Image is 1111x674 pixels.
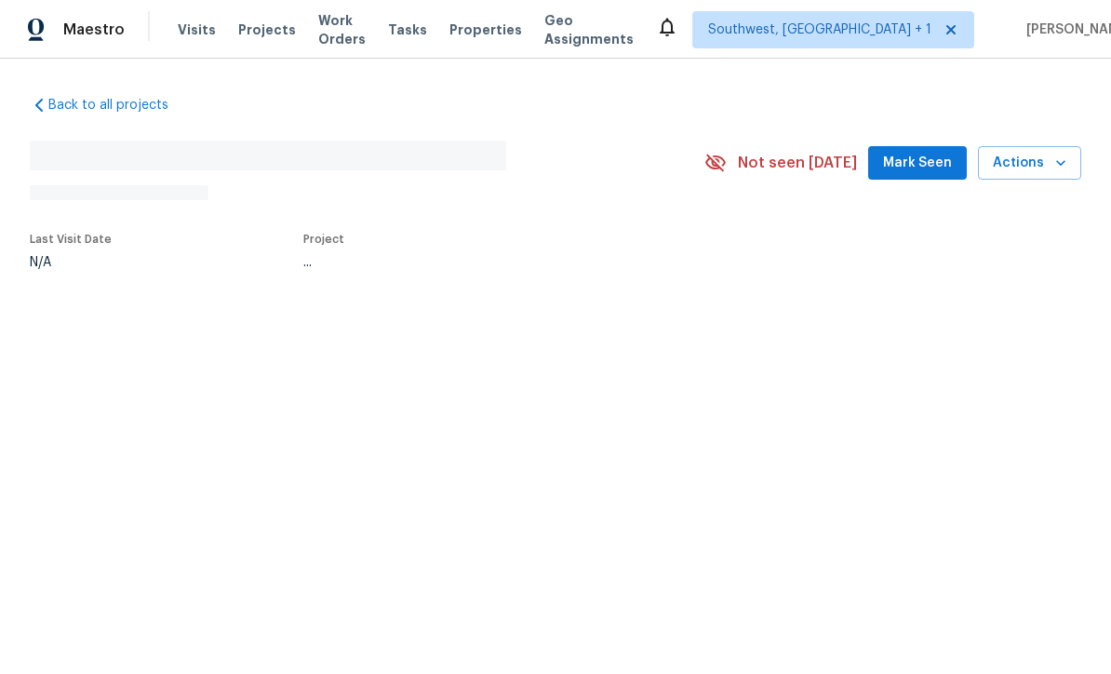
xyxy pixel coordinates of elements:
[978,146,1081,181] button: Actions
[238,20,296,39] span: Projects
[178,20,216,39] span: Visits
[30,234,112,245] span: Last Visit Date
[63,20,125,39] span: Maestro
[544,11,634,48] span: Geo Assignments
[30,96,208,115] a: Back to all projects
[883,152,952,175] span: Mark Seen
[303,256,661,269] div: ...
[318,11,366,48] span: Work Orders
[388,23,427,36] span: Tasks
[708,20,931,39] span: Southwest, [GEOGRAPHIC_DATA] + 1
[449,20,522,39] span: Properties
[303,234,344,245] span: Project
[868,146,967,181] button: Mark Seen
[738,154,857,172] span: Not seen [DATE]
[30,256,112,269] div: N/A
[993,152,1066,175] span: Actions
